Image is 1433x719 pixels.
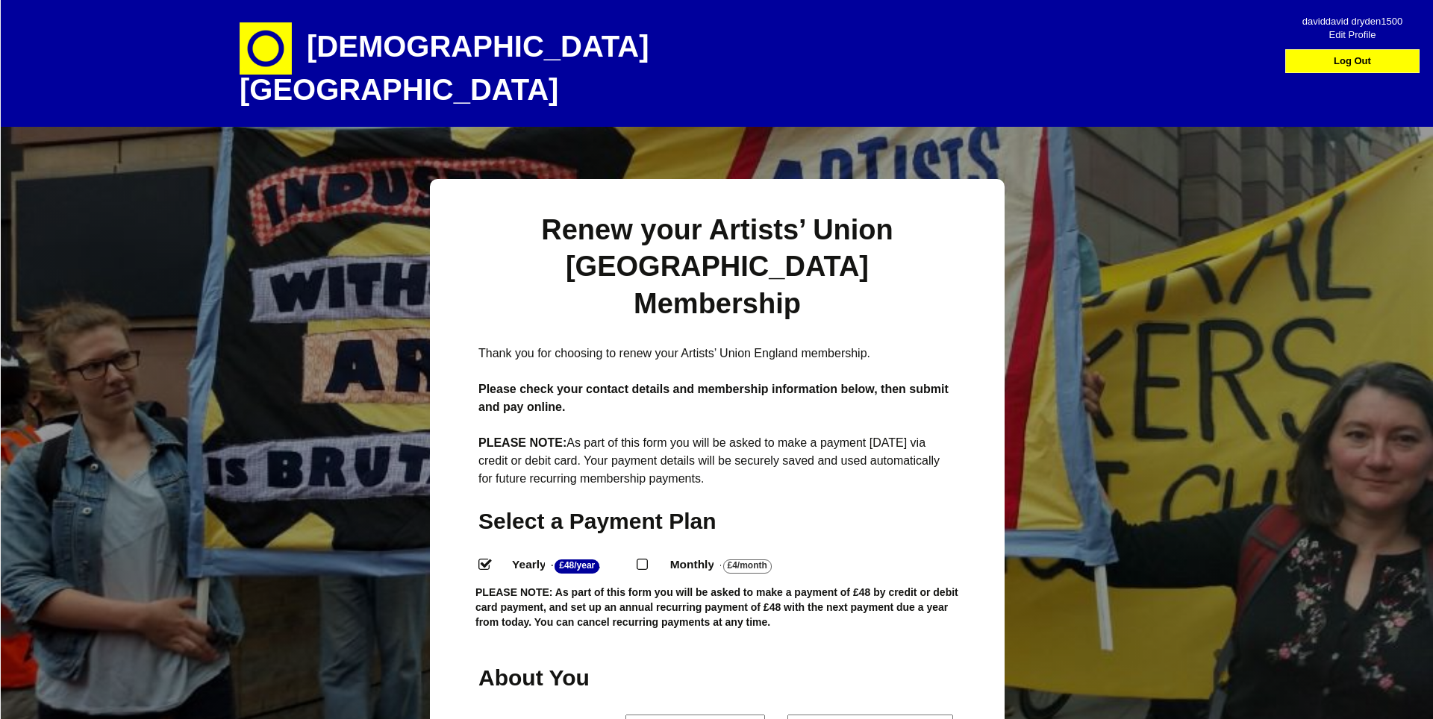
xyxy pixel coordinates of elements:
span: Select a Payment Plan [478,509,716,533]
span: daviddavid dryden1500 [1299,10,1405,23]
label: Yearly - . [499,554,637,576]
p: Thank you for choosing to renew your Artists’ Union England membership. [478,345,956,362]
a: Log Out [1289,50,1416,72]
h1: Renew your Artists’ Union [GEOGRAPHIC_DATA] Membership [478,212,956,322]
img: circle-e1448293145835.png [240,22,292,75]
p: As part of this form you will be asked to make a payment [DATE] via credit or debit card. Your pa... [478,434,956,488]
strong: £48/Year [555,559,599,574]
strong: £4/Month [723,559,772,574]
h2: About You [478,663,622,692]
strong: Please check your contact details and membership information below, then submit and pay online. [478,383,949,413]
strong: PLEASE NOTE: [478,436,566,449]
span: Edit Profile [1299,23,1405,37]
label: Monthly - . [657,554,809,576]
